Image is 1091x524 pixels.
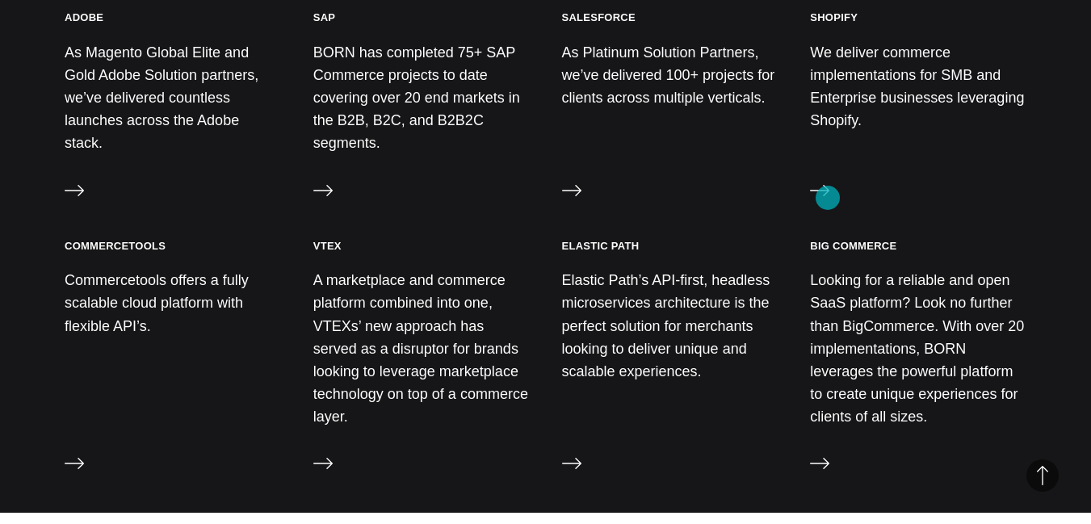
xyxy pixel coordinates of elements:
[313,269,530,428] p: A marketplace and commerce platform combined into one, VTEXs’ new approach has served as a disrup...
[313,10,336,24] h3: SAP
[810,269,1026,428] p: Looking for a reliable and open SaaS platform? Look no further than BigCommerce. With over 20 imp...
[65,10,103,24] h3: Adobe
[313,239,342,253] h3: VTEX
[810,41,1026,132] p: We deliver commerce implementations for SMB and Enterprise businesses leveraging Shopify.
[810,10,858,24] h3: Shopify
[562,41,778,110] p: As Platinum Solution Partners, we’ve delivered 100+ projects for clients across multiple verticals.
[810,239,896,253] h3: Big Commerce
[562,269,778,383] p: Elastic Path’s API-first, headless microservices architecture is the perfect solution for merchan...
[313,41,530,155] p: BORN has completed 75+ SAP Commerce projects to date covering over 20 end markets in the B2B, B2C...
[65,41,281,155] p: As Magento Global Elite and Gold Adobe Solution partners, we’ve delivered countless launches acro...
[562,239,640,253] h3: Elastic Path
[65,239,166,253] h3: Commercetools
[1026,459,1059,492] button: Back to Top
[65,269,281,337] p: Commercetools offers a fully scalable cloud platform with flexible API’s.
[562,10,636,24] h3: Salesforce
